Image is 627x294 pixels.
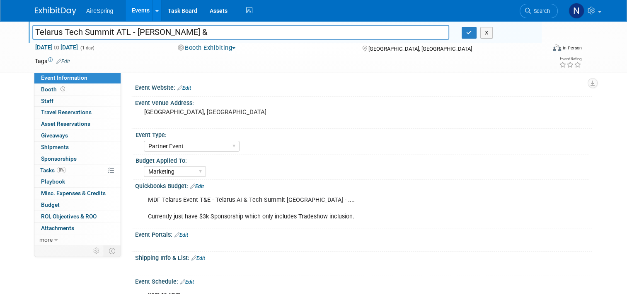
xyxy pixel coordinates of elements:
div: Event Portals: [135,228,592,239]
a: Shipments [34,142,121,153]
a: Event Information [34,72,121,83]
span: Travel Reservations [41,109,92,115]
div: Event Schedule: [135,275,592,286]
button: X [480,27,493,39]
span: to [53,44,61,51]
span: Event Information [41,74,87,81]
a: Booth [34,84,121,95]
div: Event Website: [135,81,592,92]
span: [DATE] [DATE] [35,44,78,51]
div: MDF Telarus Event T&E - Telarus AI & Tech Summit [GEOGRAPHIC_DATA] - .... Currently just have $3k... [142,192,504,225]
a: Travel Reservations [34,107,121,118]
a: Asset Reservations [34,118,121,130]
td: Personalize Event Tab Strip [90,245,104,256]
div: Quickbooks Budget: [135,180,592,191]
span: Tasks [40,167,66,174]
span: Misc. Expenses & Credits [41,190,106,196]
span: (1 day) [80,45,94,51]
a: Edit [191,255,205,261]
a: Giveaways [34,130,121,141]
a: Search [520,4,558,18]
button: Booth Exhibiting [175,44,239,52]
td: Toggle Event Tabs [104,245,121,256]
div: Event Rating [559,57,581,61]
div: Event Type: [136,129,588,139]
span: Attachments [41,225,74,231]
a: Edit [174,232,188,238]
a: Attachments [34,223,121,234]
span: Search [531,8,550,14]
a: Edit [56,59,70,64]
span: [GEOGRAPHIC_DATA], [GEOGRAPHIC_DATA] [368,46,472,52]
a: Sponsorships [34,153,121,164]
div: In-Person [562,45,582,51]
a: Budget [34,199,121,211]
span: Shipments [41,144,69,150]
img: Format-Inperson.png [553,44,561,51]
td: Tags [35,57,70,65]
span: ROI, Objectives & ROO [41,213,97,220]
div: Event Venue Address: [135,97,592,107]
a: Tasks0% [34,165,121,176]
a: Misc. Expenses & Credits [34,188,121,199]
a: Edit [190,184,204,189]
a: Staff [34,96,121,107]
a: ROI, Objectives & ROO [34,211,121,222]
div: Event Format [501,43,582,56]
span: Sponsorships [41,155,77,162]
div: Budget Applied To: [136,154,588,165]
span: Booth [41,86,67,93]
a: Edit [177,85,191,91]
span: Giveaways [41,132,68,139]
a: Playbook [34,176,121,187]
span: Playbook [41,178,65,185]
a: more [34,234,121,245]
span: more [39,236,53,243]
span: Asset Reservations [41,120,90,127]
img: ExhibitDay [35,7,76,15]
span: Booth not reserved yet [59,86,67,92]
span: AireSpring [86,7,113,14]
span: Budget [41,201,60,208]
span: 0% [57,167,66,173]
div: Shipping Info & List: [135,252,592,262]
a: Edit [180,279,194,285]
pre: [GEOGRAPHIC_DATA], [GEOGRAPHIC_DATA] [144,108,317,116]
img: Natalie Pyron [569,3,584,19]
span: Staff [41,98,53,104]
